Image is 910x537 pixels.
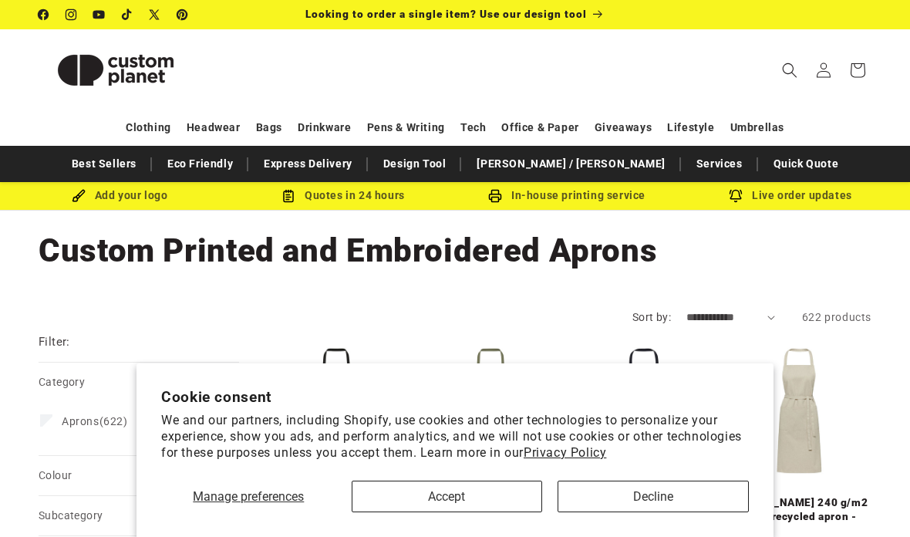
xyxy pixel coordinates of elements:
a: Custom Planet [33,29,199,110]
a: Drinkware [298,114,351,141]
a: Bags [256,114,282,141]
span: Subcategory [39,509,103,522]
p: We and our partners, including Shopify, use cookies and other technologies to personalize your ex... [161,413,749,461]
button: Decline [558,481,749,512]
a: Tech [460,114,486,141]
span: Manage preferences [193,489,304,504]
iframe: Chat Widget [833,463,910,537]
span: Colour [39,469,72,481]
span: Looking to order a single item? Use our design tool [305,8,587,20]
div: Add your logo [8,186,231,205]
span: Aprons [62,415,99,427]
a: Eco Friendly [160,150,241,177]
a: Clothing [126,114,171,141]
h2: Filter: [39,333,70,351]
img: Brush Icon [72,189,86,203]
summary: Subcategory (0 selected) [39,496,239,535]
h2: Cookie consent [161,388,749,406]
a: [PERSON_NAME] / [PERSON_NAME] [469,150,672,177]
a: Pens & Writing [367,114,445,141]
a: Services [689,150,750,177]
img: In-house printing [488,189,502,203]
a: Quick Quote [766,150,847,177]
span: Category [39,376,85,388]
div: Live order updates [679,186,902,205]
h1: Custom Printed and Embroidered Aprons [39,230,871,272]
div: Quotes in 24 hours [231,186,455,205]
img: Order Updates Icon [281,189,295,203]
span: (622) [62,414,128,428]
img: Order updates [729,189,743,203]
a: Best Sellers [64,150,144,177]
a: Design Tool [376,150,454,177]
a: Lifestyle [667,114,714,141]
label: Sort by: [632,311,671,323]
span: 622 products [802,311,871,323]
a: Headwear [187,114,241,141]
summary: Colour (0 selected) [39,456,239,495]
a: Privacy Policy [524,445,606,460]
a: Express Delivery [256,150,360,177]
a: Umbrellas [730,114,784,141]
div: In-house printing service [455,186,679,205]
img: Custom Planet [39,35,193,105]
summary: Search [773,53,807,87]
a: Giveaways [595,114,652,141]
a: Office & Paper [501,114,578,141]
button: Manage preferences [161,481,336,512]
a: [PERSON_NAME] 240 g/m2 Aware™ recycled apron - Oatmeal [726,496,872,537]
button: Accept [352,481,543,512]
summary: Category (0 selected) [39,363,239,402]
